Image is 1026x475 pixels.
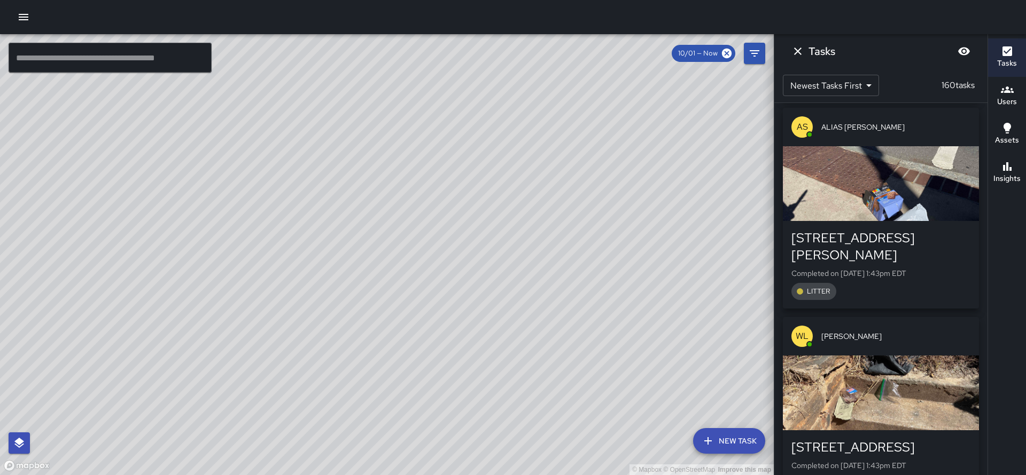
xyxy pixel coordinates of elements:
[791,460,970,471] p: Completed on [DATE] 1:43pm EDT
[937,79,979,92] p: 160 tasks
[953,41,975,62] button: Blur
[988,115,1026,154] button: Assets
[988,154,1026,192] button: Insights
[800,286,836,297] span: LITTER
[993,173,1021,185] h6: Insights
[693,428,765,454] button: New Task
[791,439,970,456] div: [STREET_ADDRESS]
[791,268,970,279] p: Completed on [DATE] 1:43pm EDT
[796,330,809,343] p: WL
[783,108,979,308] button: ASALIAS [PERSON_NAME][STREET_ADDRESS][PERSON_NAME]Completed on [DATE] 1:43pm EDTLITTER
[988,38,1026,77] button: Tasks
[988,77,1026,115] button: Users
[797,121,808,133] p: AS
[997,58,1017,69] h6: Tasks
[809,43,835,60] h6: Tasks
[783,75,879,96] div: Newest Tasks First
[672,48,724,59] span: 10/01 — Now
[787,41,809,62] button: Dismiss
[997,96,1017,108] h6: Users
[821,331,970,342] span: [PERSON_NAME]
[791,229,970,264] div: [STREET_ADDRESS][PERSON_NAME]
[744,43,765,64] button: Filters
[821,122,970,132] span: ALIAS [PERSON_NAME]
[672,45,735,62] div: 10/01 — Now
[995,134,1019,146] h6: Assets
